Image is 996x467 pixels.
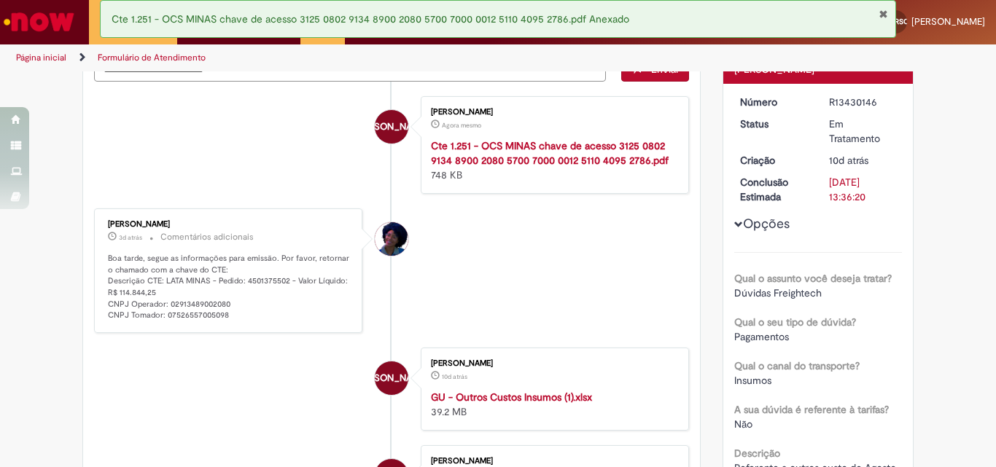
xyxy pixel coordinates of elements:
[1,7,77,36] img: ServiceNow
[729,175,819,204] dt: Conclusão Estimada
[431,390,674,419] div: 39.2 MB
[734,272,892,285] b: Qual o assunto você deseja tratar?
[442,121,481,130] span: Agora mesmo
[375,110,408,144] div: Joao Barbosa de Oliveira
[734,359,860,372] b: Qual o canal do transporte?
[734,286,822,299] span: Dúvidas Freightech
[729,153,819,168] dt: Criação
[431,457,674,466] div: [PERSON_NAME]
[375,222,408,256] div: Esther Teodoro Da Silva
[16,52,66,63] a: Página inicial
[734,315,856,329] b: Qual o seu tipo de dúvida?
[375,361,408,395] div: Joao Barbosa de Oliveira
[431,359,674,368] div: [PERSON_NAME]
[431,391,592,404] a: GU - Outros Custos Insumos (1).xlsx
[354,109,428,144] span: [PERSON_NAME]
[112,12,629,25] span: Cte 1.251 - OCS MINAS chave de acesso 3125 0802 9134 8900 2080 5700 7000 0012 5110 4095 2786.pdf ...
[354,361,428,396] span: [PERSON_NAME]
[431,139,669,167] a: Cte 1.251 - OCS MINAS chave de acesso 3125 0802 9134 8900 2080 5700 7000 0012 5110 4095 2786.pdf
[729,117,819,131] dt: Status
[829,175,897,204] div: [DATE] 13:36:20
[108,220,351,229] div: [PERSON_NAME]
[829,154,868,167] span: 10d atrás
[729,95,819,109] dt: Número
[108,253,351,321] p: Boa tarde, segue as informações para emissão. Por favor, retornar o chamado com a chave do CTE: D...
[911,15,985,28] span: [PERSON_NAME]
[442,372,467,381] span: 10d atrás
[734,330,789,343] span: Pagamentos
[651,63,680,76] span: Enviar
[119,233,142,242] time: 26/08/2025 15:57:19
[829,117,897,146] div: Em Tratamento
[734,403,889,416] b: A sua dúvida é referente à tarifas?
[98,52,206,63] a: Formulário de Atendimento
[119,233,142,242] span: 3d atrás
[442,372,467,381] time: 19/08/2025 17:36:10
[431,138,674,182] div: 748 KB
[734,447,780,460] b: Descrição
[829,153,897,168] div: 19/08/2025 17:36:16
[734,374,771,387] span: Insumos
[442,121,481,130] time: 28/08/2025 21:20:01
[879,8,888,20] button: Fechar Notificação
[160,231,254,243] small: Comentários adicionais
[11,44,653,71] ul: Trilhas de página
[829,95,897,109] div: R13430146
[829,154,868,167] time: 19/08/2025 17:36:16
[734,417,752,431] span: Não
[431,108,674,117] div: [PERSON_NAME]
